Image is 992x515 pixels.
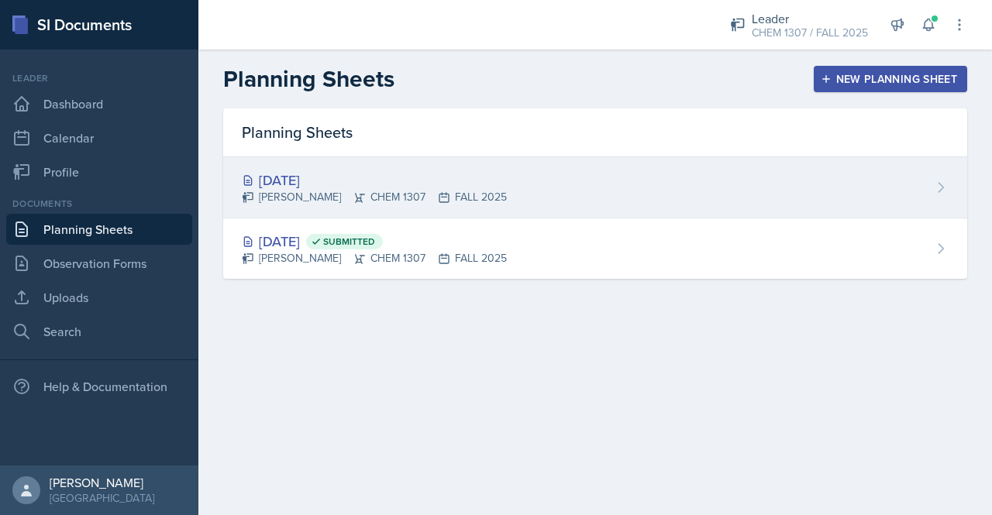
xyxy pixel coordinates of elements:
a: Observation Forms [6,248,192,279]
a: [DATE] [PERSON_NAME]CHEM 1307FALL 2025 [223,157,967,218]
span: Submitted [323,235,375,248]
a: Profile [6,156,192,187]
div: [PERSON_NAME] [50,475,154,490]
div: [PERSON_NAME] CHEM 1307 FALL 2025 [242,189,507,205]
div: Documents [6,197,192,211]
a: Calendar [6,122,192,153]
a: Dashboard [6,88,192,119]
div: New Planning Sheet [824,73,957,85]
h2: Planning Sheets [223,65,394,93]
div: [DATE] [242,231,507,252]
div: Leader [752,9,868,28]
button: New Planning Sheet [814,66,967,92]
div: [DATE] [242,170,507,191]
div: Help & Documentation [6,371,192,402]
div: CHEM 1307 / FALL 2025 [752,25,868,41]
a: Planning Sheets [6,214,192,245]
div: Planning Sheets [223,108,967,157]
div: Leader [6,71,192,85]
div: [GEOGRAPHIC_DATA] [50,490,154,506]
a: [DATE] Submitted [PERSON_NAME]CHEM 1307FALL 2025 [223,218,967,279]
a: Uploads [6,282,192,313]
div: [PERSON_NAME] CHEM 1307 FALL 2025 [242,250,507,266]
a: Search [6,316,192,347]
